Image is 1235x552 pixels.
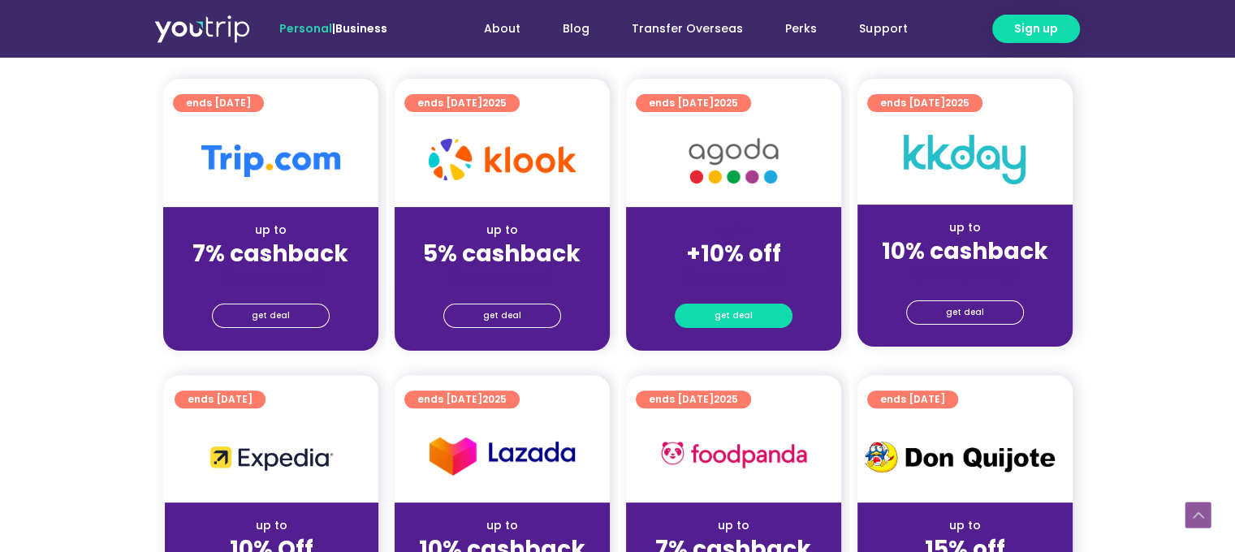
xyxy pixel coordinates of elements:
span: ends [DATE] [417,390,507,408]
span: 2025 [714,96,738,110]
a: get deal [906,300,1024,325]
a: ends [DATE] [867,390,958,408]
a: Business [335,20,387,37]
span: Personal [279,20,332,37]
div: up to [176,222,365,239]
span: ends [DATE] [880,390,945,408]
span: get deal [946,301,984,324]
a: About [463,14,542,44]
span: get deal [715,304,753,327]
div: up to [408,222,597,239]
a: Transfer Overseas [611,14,764,44]
span: ends [DATE] [649,390,738,408]
span: ends [DATE] [649,94,738,112]
span: 2025 [482,96,507,110]
a: Blog [542,14,611,44]
a: ends [DATE]2025 [867,94,982,112]
div: up to [870,219,1060,236]
a: ends [DATE] [173,94,264,112]
span: ends [DATE] [417,94,507,112]
div: (for stays only) [176,269,365,286]
a: get deal [212,304,330,328]
span: get deal [483,304,521,327]
a: ends [DATE]2025 [404,94,520,112]
div: (for stays only) [408,269,597,286]
a: ends [DATE]2025 [636,94,751,112]
a: ends [DATE]2025 [636,390,751,408]
strong: 5% cashback [423,238,581,270]
strong: 10% cashback [882,235,1048,267]
a: get deal [443,304,561,328]
span: 2025 [945,96,969,110]
div: (for stays only) [639,269,828,286]
a: ends [DATE]2025 [404,390,520,408]
strong: +10% off [686,238,781,270]
span: ends [DATE] [188,390,253,408]
div: (for stays only) [870,266,1060,283]
span: 2025 [482,392,507,406]
span: ends [DATE] [186,94,251,112]
a: Perks [764,14,838,44]
div: up to [639,517,828,534]
a: get deal [675,304,792,328]
span: 2025 [714,392,738,406]
a: Support [838,14,928,44]
span: get deal [252,304,290,327]
div: up to [178,517,365,534]
span: ends [DATE] [880,94,969,112]
a: Sign up [992,15,1080,43]
div: up to [408,517,597,534]
div: up to [870,517,1060,534]
span: | [279,20,387,37]
span: up to [719,222,749,238]
nav: Menu [431,14,928,44]
a: ends [DATE] [175,390,266,408]
strong: 7% cashback [192,238,348,270]
span: Sign up [1014,20,1058,37]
